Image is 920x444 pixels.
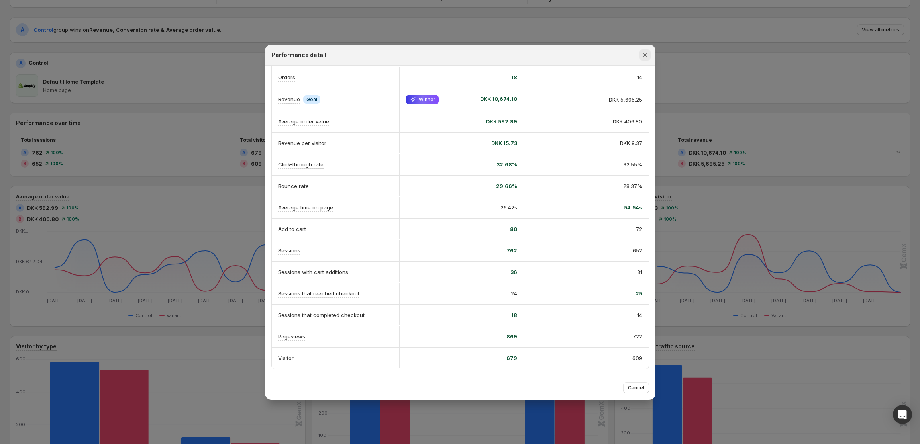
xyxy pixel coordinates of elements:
span: 679 [506,354,517,362]
span: 652 [633,246,642,254]
p: Average time on page [278,203,333,211]
span: 26.42s [500,203,517,211]
span: 18 [511,73,517,81]
span: 869 [506,333,517,340]
span: 80 [510,225,517,233]
p: Add to cart [278,225,306,233]
span: DKK 406.80 [613,117,642,125]
p: Revenue per visitor [278,139,326,147]
span: 28.37% [623,182,642,190]
span: 14 [637,311,642,319]
span: 32.68% [496,160,517,168]
span: 24 [511,289,517,297]
p: Revenue [278,95,300,103]
span: Cancel [628,385,644,391]
button: Cancel [623,382,649,393]
p: Sessions that completed checkout [278,311,365,319]
div: Open Intercom Messenger [893,405,912,424]
p: Sessions with cart additions [278,268,348,276]
span: DKK 15.73 [491,139,517,147]
p: Sessions [278,246,300,254]
span: 31 [637,268,642,276]
p: Click-through rate [278,160,324,168]
p: Sessions that reached checkout [278,289,359,297]
span: DKK 9.37 [620,139,642,147]
span: 722 [633,333,642,340]
p: Pageviews [278,333,305,340]
span: Goal [306,96,317,103]
span: 32.55% [623,160,642,168]
span: 54.54s [624,203,642,211]
span: 25 [636,289,642,297]
button: Close [639,49,651,61]
p: Visitor [278,354,294,362]
span: DKK 10,674.10 [480,95,517,104]
p: Orders [278,73,295,81]
span: 609 [632,354,642,362]
span: Winner [419,96,435,103]
p: Bounce rate [278,182,309,190]
span: DKK 5,695.25 [609,96,642,104]
span: 72 [636,225,642,233]
span: 762 [506,246,517,254]
span: 29.66% [496,182,517,190]
span: 36 [510,268,517,276]
span: DKK 592.99 [486,117,517,125]
p: Average order value [278,117,329,125]
span: 18 [511,311,517,319]
h2: Performance detail [271,51,326,59]
span: 14 [637,73,642,81]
